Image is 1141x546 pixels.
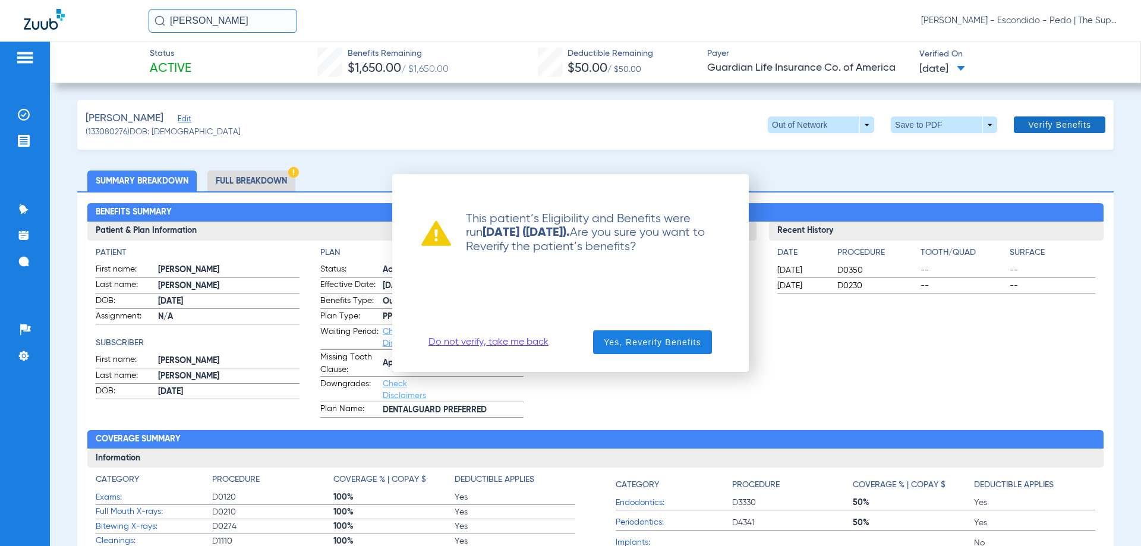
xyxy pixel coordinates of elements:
p: This patient’s Eligibility and Benefits were run Are you sure you want to Reverify the patient’s ... [451,212,720,254]
img: warning already ran verification recently [421,220,451,246]
span: Yes, Reverify Benefits [604,336,701,348]
iframe: Chat Widget [1082,489,1141,546]
strong: [DATE] ([DATE]). [483,227,570,239]
button: Yes, Reverify Benefits [593,330,712,354]
a: Do not verify, take me back [428,336,549,348]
